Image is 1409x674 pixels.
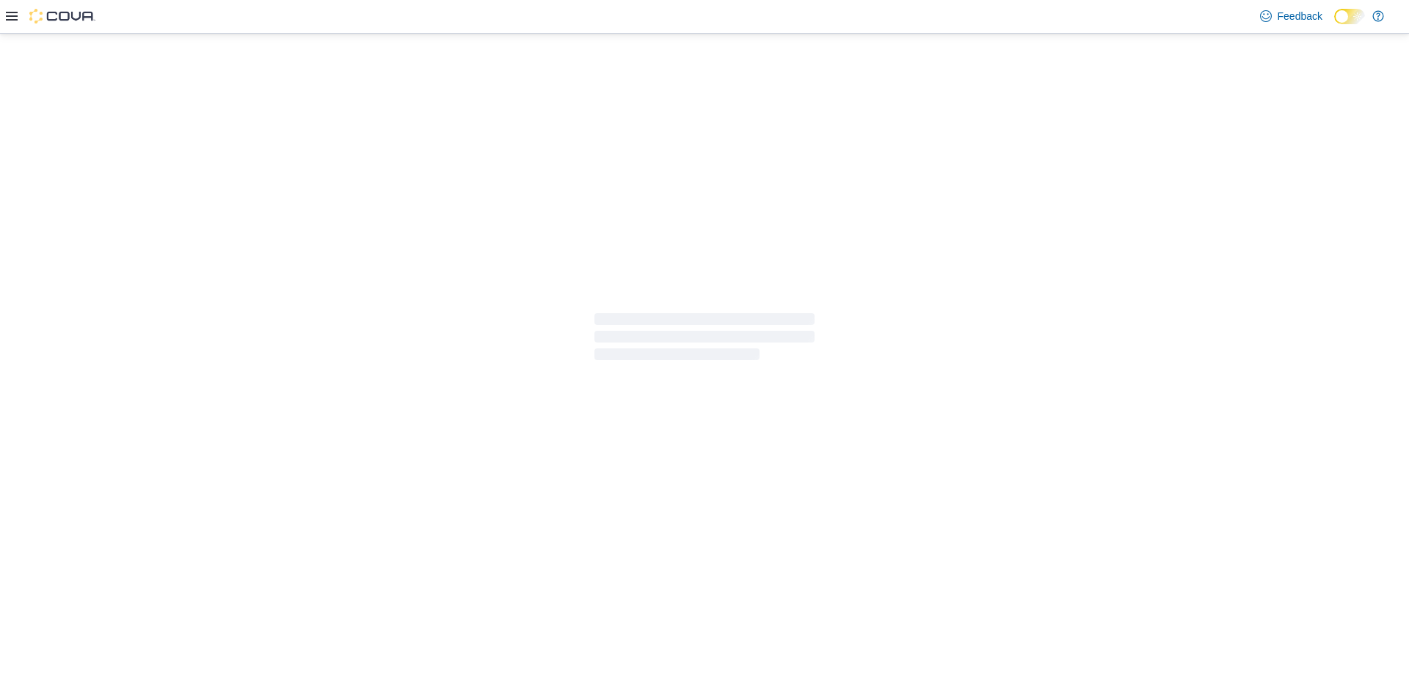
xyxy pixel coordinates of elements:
span: Loading [594,316,815,363]
input: Dark Mode [1334,9,1365,24]
a: Feedback [1254,1,1328,31]
span: Feedback [1278,9,1322,23]
span: Dark Mode [1334,24,1335,25]
img: Cova [29,9,95,23]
